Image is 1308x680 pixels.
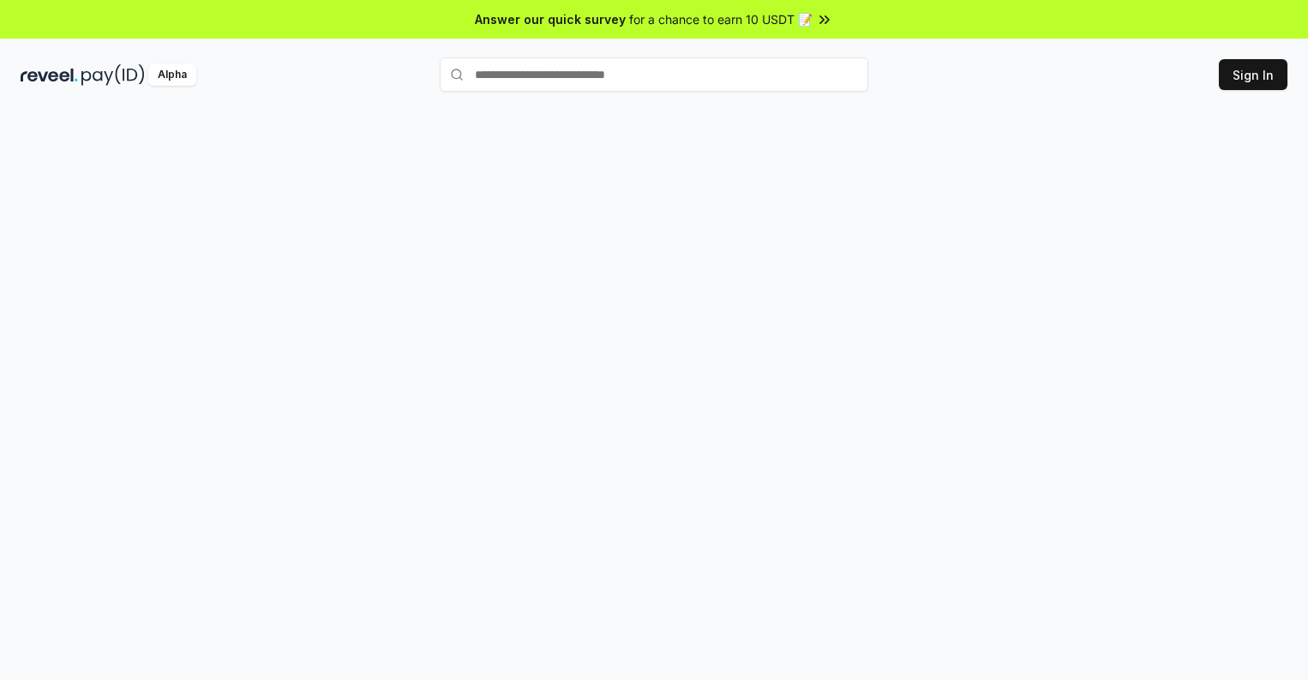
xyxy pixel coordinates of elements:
[1219,59,1287,90] button: Sign In
[629,10,813,28] span: for a chance to earn 10 USDT 📝
[148,64,196,86] div: Alpha
[81,64,145,86] img: pay_id
[21,64,78,86] img: reveel_dark
[475,10,626,28] span: Answer our quick survey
